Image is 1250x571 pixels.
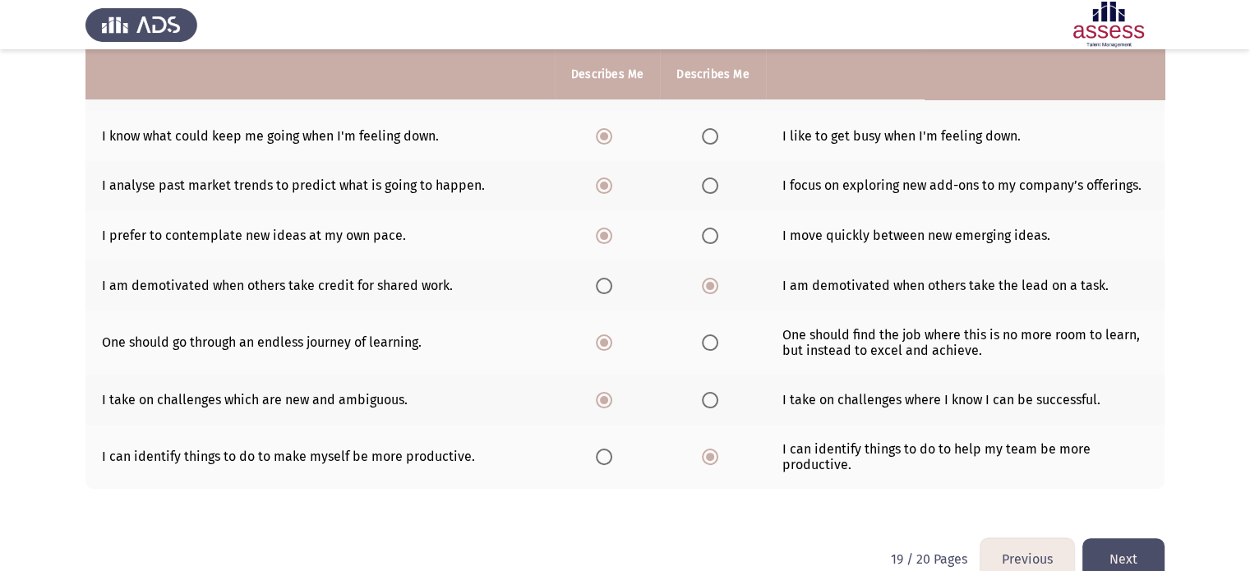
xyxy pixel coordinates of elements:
[891,551,967,567] p: 19 / 20 Pages
[596,448,619,463] mat-radio-group: Select an option
[702,391,725,407] mat-radio-group: Select an option
[85,260,555,311] td: I am demotivated when others take credit for shared work.
[85,111,555,161] td: I know what could keep me going when I'm feeling down.
[596,334,619,350] mat-radio-group: Select an option
[596,227,619,242] mat-radio-group: Select an option
[766,260,1165,311] td: I am demotivated when others take the lead on a task.
[1053,2,1165,48] img: Assessment logo of Potentiality Assessment R2 (EN/AR)
[702,227,725,242] mat-radio-group: Select an option
[555,49,660,99] th: Describes Me
[766,111,1165,161] td: I like to get busy when I'm feeling down.
[660,49,765,99] th: Describes Me
[766,375,1165,425] td: I take on challenges where I know I can be successful.
[702,448,725,463] mat-radio-group: Select an option
[702,177,725,193] mat-radio-group: Select an option
[85,425,555,489] td: I can identify things to do to make myself be more productive.
[85,161,555,211] td: I analyse past market trends to predict what is going to happen.
[596,391,619,407] mat-radio-group: Select an option
[85,375,555,425] td: I take on challenges which are new and ambiguous.
[702,277,725,292] mat-radio-group: Select an option
[766,210,1165,260] td: I move quickly between new emerging ideas.
[702,127,725,143] mat-radio-group: Select an option
[766,311,1165,375] td: One should find the job where this is no more room to learn, but instead to excel and achieve.
[596,277,619,292] mat-radio-group: Select an option
[702,334,725,350] mat-radio-group: Select an option
[85,311,555,375] td: One should go through an endless journey of learning.
[766,425,1165,489] td: I can identify things to do to help my team be more productive.
[596,127,619,143] mat-radio-group: Select an option
[766,161,1165,211] td: I focus on exploring new add-ons to my company’s offerings.
[85,210,555,260] td: I prefer to contemplate new ideas at my own pace.
[85,2,197,48] img: Assess Talent Management logo
[596,177,619,193] mat-radio-group: Select an option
